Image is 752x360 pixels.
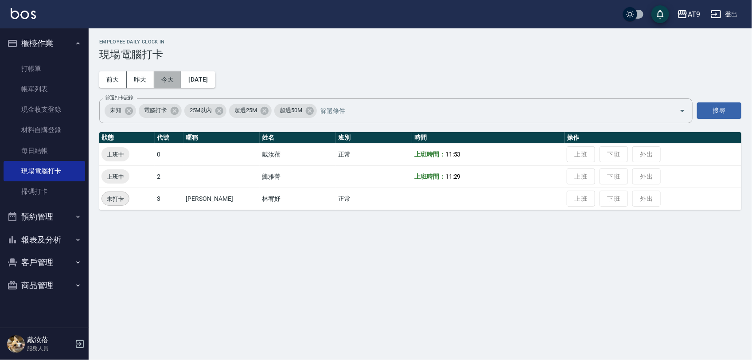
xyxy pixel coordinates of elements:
[102,194,129,203] span: 未打卡
[414,173,445,180] b: 上班時間：
[4,228,85,251] button: 報表及分析
[697,102,741,119] button: 搜尋
[274,104,317,118] div: 超過50M
[4,120,85,140] a: 材料自購登錄
[445,151,461,158] span: 11:53
[27,336,72,344] h5: 戴汝蓓
[4,161,85,181] a: 現場電腦打卡
[27,344,72,352] p: 服務人員
[412,132,565,144] th: 時間
[688,9,700,20] div: AT9
[336,188,412,210] td: 正常
[181,71,215,88] button: [DATE]
[184,104,227,118] div: 25M以內
[11,8,36,19] img: Logo
[99,71,127,88] button: 前天
[229,104,272,118] div: 超過25M
[101,172,129,181] span: 上班中
[105,106,127,115] span: 未知
[105,104,136,118] div: 未知
[260,188,336,210] td: 林宥妤
[274,106,308,115] span: 超過50M
[565,132,741,144] th: 操作
[4,181,85,202] a: 掃碼打卡
[184,106,218,115] span: 25M以內
[260,132,336,144] th: 姓名
[4,59,85,79] a: 打帳單
[4,141,85,161] a: 每日結帳
[414,151,445,158] b: 上班時間：
[707,6,741,23] button: 登出
[336,132,412,144] th: 班別
[675,104,690,118] button: Open
[155,143,183,165] td: 0
[260,143,336,165] td: 戴汝蓓
[99,48,741,61] h3: 現場電腦打卡
[99,132,155,144] th: 狀態
[4,99,85,120] a: 現金收支登錄
[674,5,704,23] button: AT9
[445,173,461,180] span: 11:29
[99,39,741,45] h2: Employee Daily Clock In
[155,165,183,188] td: 2
[155,188,183,210] td: 3
[183,188,260,210] td: [PERSON_NAME]
[155,132,183,144] th: 代號
[4,79,85,99] a: 帳單列表
[154,71,182,88] button: 今天
[651,5,669,23] button: save
[4,205,85,228] button: 預約管理
[260,165,336,188] td: 龔雅菁
[105,94,133,101] label: 篩選打卡記錄
[229,106,262,115] span: 超過25M
[336,143,412,165] td: 正常
[139,104,182,118] div: 電腦打卡
[7,335,25,353] img: Person
[101,150,129,159] span: 上班中
[139,106,172,115] span: 電腦打卡
[318,103,664,118] input: 篩選條件
[127,71,154,88] button: 昨天
[4,32,85,55] button: 櫃檯作業
[4,251,85,274] button: 客戶管理
[183,132,260,144] th: 暱稱
[4,274,85,297] button: 商品管理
